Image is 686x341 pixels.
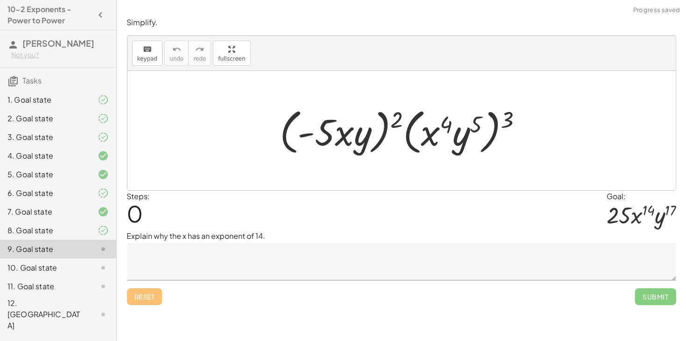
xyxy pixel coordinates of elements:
[7,113,83,124] div: 2. Goal state
[127,17,676,28] p: Simplify.
[22,38,94,49] span: [PERSON_NAME]
[98,262,109,273] i: Task not started.
[98,309,109,320] i: Task not started.
[213,41,250,66] button: fullscreen
[98,206,109,217] i: Task finished and correct.
[127,191,150,201] label: Steps:
[143,44,152,55] i: keyboard
[98,281,109,292] i: Task not started.
[7,94,83,105] div: 1. Goal state
[7,169,83,180] div: 5. Goal state
[98,225,109,236] i: Task finished and part of it marked as correct.
[633,6,680,15] span: Progress saved
[7,206,83,217] div: 7. Goal state
[607,191,676,202] div: Goal:
[98,132,109,143] i: Task finished and part of it marked as correct.
[7,262,83,273] div: 10. Goal state
[193,56,206,62] span: redo
[98,188,109,199] i: Task finished and part of it marked as correct.
[98,94,109,105] i: Task finished and part of it marked as correct.
[170,56,184,62] span: undo
[218,56,245,62] span: fullscreen
[7,188,83,199] div: 6. Goal state
[7,298,83,331] div: 12. [GEOGRAPHIC_DATA]
[7,132,83,143] div: 3. Goal state
[7,244,83,255] div: 9. Goal state
[132,41,163,66] button: keyboardkeypad
[137,56,158,62] span: keypad
[98,244,109,255] i: Task not started.
[7,4,92,26] h4: 10-2 Exponents - Power to Power
[98,150,109,161] i: Task finished and correct.
[127,230,676,242] p: Explain why the x has an exponent of 14.
[7,150,83,161] div: 4. Goal state
[7,281,83,292] div: 11. Goal state
[195,44,204,55] i: redo
[11,50,109,60] div: Not you?
[98,113,109,124] i: Task finished and part of it marked as correct.
[188,41,211,66] button: redoredo
[172,44,181,55] i: undo
[164,41,189,66] button: undoundo
[98,169,109,180] i: Task finished and correct.
[7,225,83,236] div: 8. Goal state
[22,76,42,85] span: Tasks
[127,199,143,228] span: 0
